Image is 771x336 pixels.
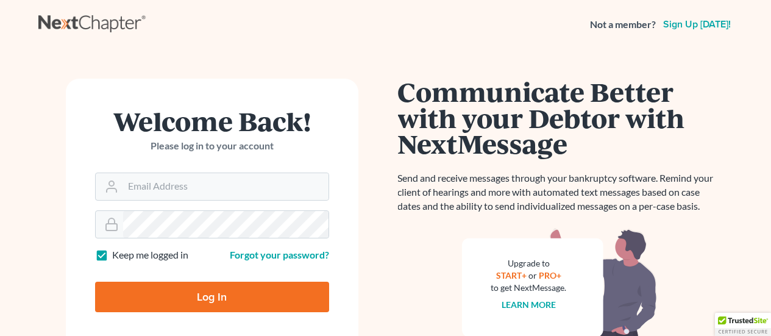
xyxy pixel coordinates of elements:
[398,79,721,157] h1: Communicate Better with your Debtor with NextMessage
[590,18,656,32] strong: Not a member?
[112,248,188,262] label: Keep me logged in
[715,313,771,336] div: TrustedSite Certified
[539,270,561,281] a: PRO+
[502,299,556,310] a: Learn more
[491,257,567,270] div: Upgrade to
[95,282,329,312] input: Log In
[491,282,567,294] div: to get NextMessage.
[496,270,527,281] a: START+
[95,108,329,134] h1: Welcome Back!
[661,20,733,29] a: Sign up [DATE]!
[230,249,329,260] a: Forgot your password?
[528,270,537,281] span: or
[95,139,329,153] p: Please log in to your account
[398,171,721,213] p: Send and receive messages through your bankruptcy software. Remind your client of hearings and mo...
[123,173,329,200] input: Email Address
